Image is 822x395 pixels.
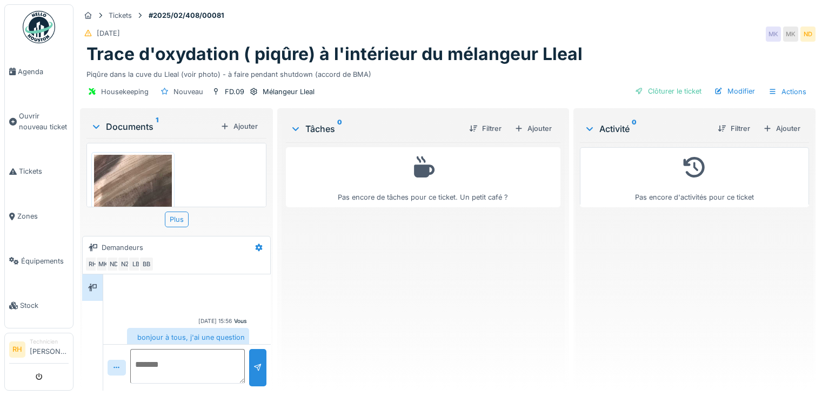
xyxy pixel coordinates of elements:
div: LB [128,256,143,272]
div: FD.09 [225,87,244,97]
div: Actions [764,84,811,100]
div: MK [783,27,798,42]
sup: 1 [156,120,158,133]
div: BB [139,256,154,272]
div: Mélangeur Lleal [263,87,315,97]
div: RH [85,256,100,272]
div: Modifier [710,84,759,98]
div: ND [106,256,122,272]
div: Filtrer [713,121,754,136]
div: Activité [584,122,709,135]
span: Équipements [21,256,69,266]
a: RH Technicien[PERSON_NAME] [9,338,69,364]
div: Nouveau [173,87,203,97]
div: Housekeeping [101,87,149,97]
img: 23fcuhyy8ng7k0ojptnck171sa5d [94,155,172,233]
div: bonjour à tous, j'ai une question par rapport au certificat matière. Il ne faut pas faire interve... [127,328,249,389]
h1: Trace d'oxydation ( piqûre) à l'intérieur du mélangeur Lleal [86,44,583,64]
sup: 0 [632,122,637,135]
span: Zones [17,211,69,221]
div: MK [766,27,781,42]
div: Tâches [290,122,460,135]
a: Ouvrir nouveau ticket [5,94,73,149]
li: [PERSON_NAME] [30,338,69,361]
a: Tickets [5,149,73,194]
div: MK [96,256,111,272]
div: Vous [234,317,247,325]
div: Pas encore d'activités pour ce ticket [587,152,802,202]
div: Plus [165,212,189,227]
span: Stock [20,300,69,311]
div: Pas encore de tâches pour ce ticket. Un petit café ? [293,152,553,202]
span: Ouvrir nouveau ticket [19,111,69,131]
div: Filtrer [465,121,506,136]
div: [DATE] 15:56 [198,317,232,325]
div: Ajouter [510,121,556,136]
li: RH [9,341,25,358]
span: Tickets [19,166,69,176]
div: Technicien [30,338,69,346]
span: Agenda [18,67,69,77]
a: Agenda [5,49,73,94]
div: Ajouter [216,119,262,134]
strong: #2025/02/408/00081 [144,10,229,21]
div: Clôturer le ticket [631,84,706,98]
div: ND [800,27,816,42]
div: Ajouter [759,121,805,136]
a: Stock [5,284,73,328]
a: Zones [5,194,73,239]
div: NZ [117,256,132,272]
sup: 0 [337,122,342,135]
div: Demandeurs [102,242,143,253]
div: Documents [91,120,216,133]
div: [DATE] [97,28,120,38]
div: Tickets [109,10,132,21]
div: Piqûre dans la cuve du Lleal (voir photo) - à faire pendant shutdown (accord de BMA) [86,65,809,80]
a: Équipements [5,239,73,284]
img: Badge_color-CXgf-gQk.svg [23,11,55,43]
